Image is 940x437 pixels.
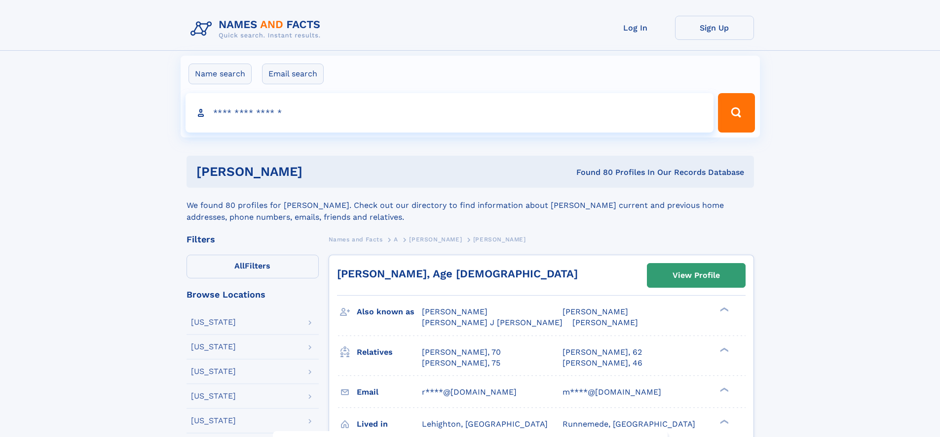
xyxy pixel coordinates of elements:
a: View Profile [647,264,745,287]
span: [PERSON_NAME] [572,318,638,327]
div: Filters [187,235,319,244]
div: ❯ [717,346,729,353]
input: search input [186,93,714,133]
a: [PERSON_NAME], 62 [563,347,642,358]
span: All [234,261,245,270]
span: Runnemede, [GEOGRAPHIC_DATA] [563,419,695,429]
div: ❯ [717,418,729,425]
a: [PERSON_NAME], 75 [422,358,500,369]
a: [PERSON_NAME], 70 [422,347,501,358]
h1: [PERSON_NAME] [196,166,440,178]
div: We found 80 profiles for [PERSON_NAME]. Check out our directory to find information about [PERSON... [187,188,754,223]
label: Filters [187,255,319,278]
label: Name search [188,64,252,84]
a: A [394,233,398,245]
span: [PERSON_NAME] [563,307,628,316]
div: [US_STATE] [191,417,236,425]
a: [PERSON_NAME] [409,233,462,245]
div: [US_STATE] [191,318,236,326]
div: [US_STATE] [191,343,236,351]
h3: Relatives [357,344,422,361]
a: Names and Facts [329,233,383,245]
a: Log In [596,16,675,40]
span: [PERSON_NAME] [422,307,488,316]
div: ❯ [717,386,729,393]
h3: Email [357,384,422,401]
div: ❯ [717,306,729,313]
img: Logo Names and Facts [187,16,329,42]
div: [US_STATE] [191,368,236,375]
a: [PERSON_NAME], Age [DEMOGRAPHIC_DATA] [337,268,578,280]
a: [PERSON_NAME], 46 [563,358,642,369]
div: Browse Locations [187,290,319,299]
span: A [394,236,398,243]
span: [PERSON_NAME] J [PERSON_NAME] [422,318,563,327]
div: [US_STATE] [191,392,236,400]
span: Lehighton, [GEOGRAPHIC_DATA] [422,419,548,429]
span: [PERSON_NAME] [409,236,462,243]
a: Sign Up [675,16,754,40]
h3: Also known as [357,303,422,320]
button: Search Button [718,93,754,133]
div: View Profile [673,264,720,287]
h3: Lived in [357,416,422,433]
span: [PERSON_NAME] [473,236,526,243]
label: Email search [262,64,324,84]
div: Found 80 Profiles In Our Records Database [439,167,744,178]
